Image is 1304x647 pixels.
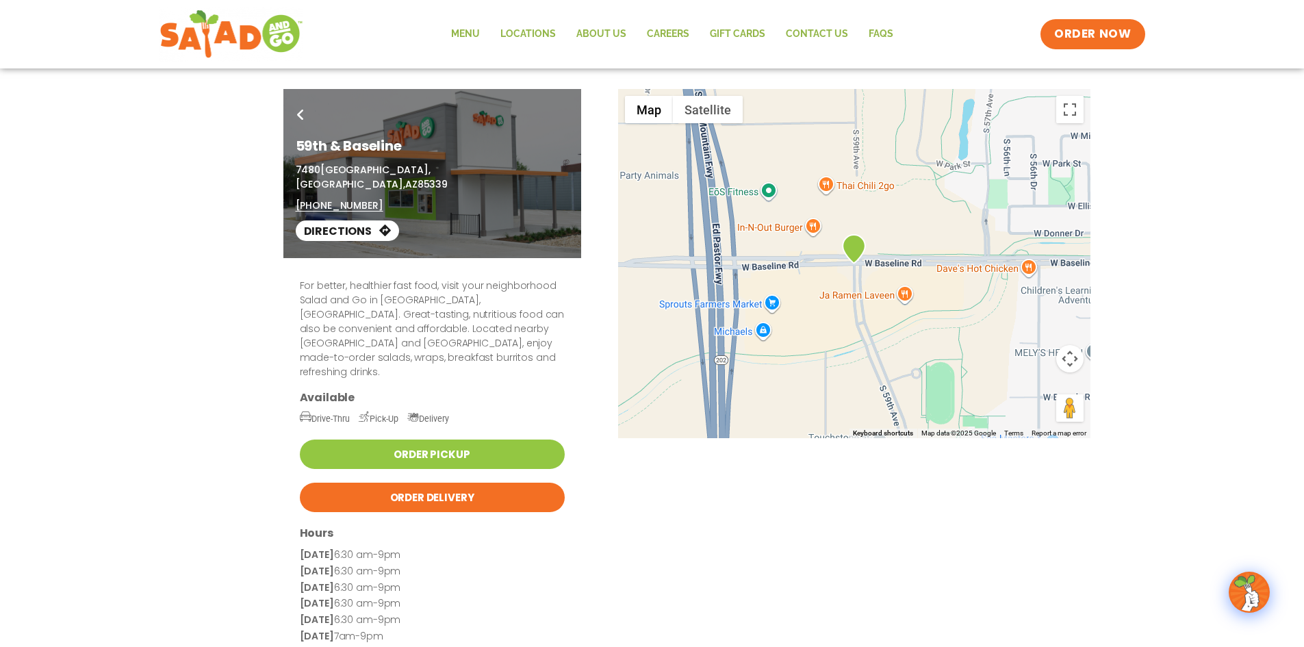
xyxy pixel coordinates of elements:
[418,177,448,191] span: 85339
[159,7,304,62] img: new-SAG-logo-768×292
[1056,345,1084,372] button: Map camera controls
[296,199,383,213] a: [PHONE_NUMBER]
[637,18,700,50] a: Careers
[300,440,565,469] a: Order Pickup
[490,18,566,50] a: Locations
[405,177,418,191] span: AZ
[300,563,565,580] p: 6:30 am-9pm
[300,548,334,561] strong: [DATE]
[1032,429,1086,437] a: Report a map error
[300,483,565,512] a: Order Delivery
[300,629,565,645] p: 7am-9pm
[700,18,776,50] a: GIFT CARDS
[300,279,565,379] p: For better, healthier fast food, visit your neighborhood Salad and Go in [GEOGRAPHIC_DATA], [GEOG...
[320,163,430,177] span: [GEOGRAPHIC_DATA],
[296,220,399,241] a: Directions
[300,526,565,540] h3: Hours
[300,629,334,643] strong: [DATE]
[300,414,350,424] span: Drive-Thru
[296,177,405,191] span: [GEOGRAPHIC_DATA],
[296,163,320,177] span: 7480
[858,18,904,50] a: FAQs
[300,547,565,563] p: 6:30 am-9pm
[441,18,904,50] nav: Menu
[300,596,565,612] p: 6:30 am-9pm
[300,613,334,626] strong: [DATE]
[1056,394,1084,422] button: Drag Pegman onto the map to open Street View
[359,414,398,424] span: Pick-Up
[1040,19,1145,49] a: ORDER NOW
[1054,26,1131,42] span: ORDER NOW
[566,18,637,50] a: About Us
[300,596,334,610] strong: [DATE]
[300,564,334,578] strong: [DATE]
[300,390,565,405] h3: Available
[776,18,858,50] a: Contact Us
[407,414,449,424] span: Delivery
[300,580,565,596] p: 6:30 am-9pm
[300,612,565,629] p: 6:30 am-9pm
[296,136,569,156] h1: 59th & Baseline
[441,18,490,50] a: Menu
[300,581,334,594] strong: [DATE]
